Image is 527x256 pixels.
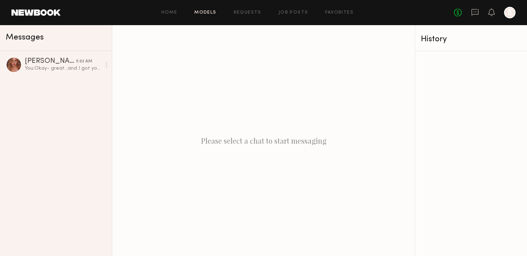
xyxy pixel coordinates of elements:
a: Home [161,10,177,15]
a: Favorites [325,10,353,15]
span: Messages [6,33,44,42]
a: Models [194,10,216,15]
a: Requests [234,10,261,15]
div: Please select a chat to start messaging [112,25,415,256]
a: Job Posts [279,10,308,15]
div: You: Okay- great...and I got your #. Mine is [PHONE_NUMBER]. I am in [GEOGRAPHIC_DATA], just up n... [25,65,101,72]
div: History [421,35,521,43]
div: 5:03 AM [76,58,92,65]
div: [PERSON_NAME] [25,58,76,65]
a: E [504,7,516,18]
